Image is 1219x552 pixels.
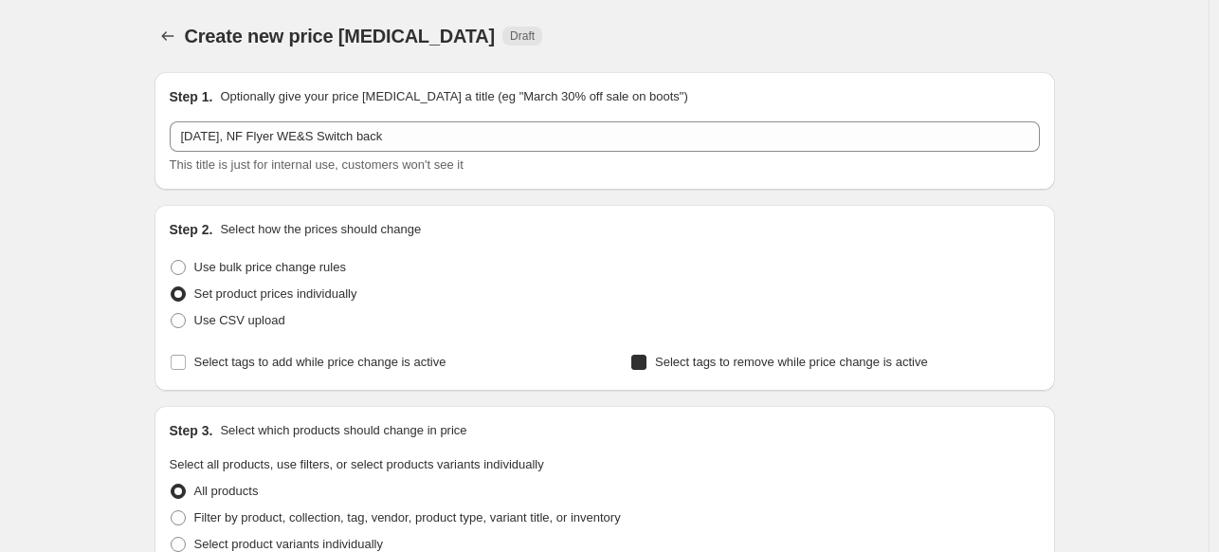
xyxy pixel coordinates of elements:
[170,421,213,440] h2: Step 3.
[194,355,446,369] span: Select tags to add while price change is active
[170,121,1040,152] input: 30% off holiday sale
[170,220,213,239] h2: Step 2.
[155,23,181,49] button: Price change jobs
[170,457,544,471] span: Select all products, use filters, or select products variants individually
[194,260,346,274] span: Use bulk price change rules
[170,157,464,172] span: This title is just for internal use, customers won't see it
[220,87,687,106] p: Optionally give your price [MEDICAL_DATA] a title (eg "March 30% off sale on boots")
[170,87,213,106] h2: Step 1.
[194,286,357,301] span: Set product prices individually
[655,355,928,369] span: Select tags to remove while price change is active
[510,28,535,44] span: Draft
[194,484,259,498] span: All products
[185,26,496,46] span: Create new price [MEDICAL_DATA]
[220,220,421,239] p: Select how the prices should change
[220,421,466,440] p: Select which products should change in price
[194,510,621,524] span: Filter by product, collection, tag, vendor, product type, variant title, or inventory
[194,313,285,327] span: Use CSV upload
[194,537,383,551] span: Select product variants individually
